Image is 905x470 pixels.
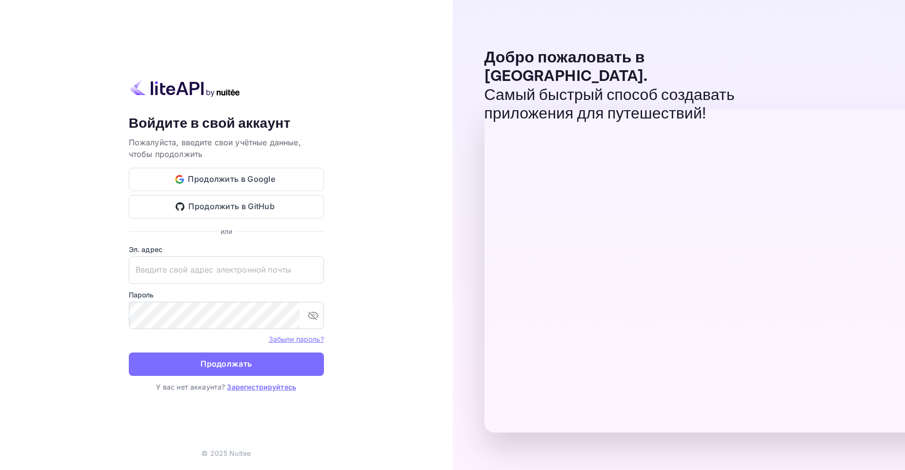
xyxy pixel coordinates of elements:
[188,173,275,186] ya-tr-span: Продолжить в Google
[129,115,291,133] ya-tr-span: Войдите в свой аккаунт
[227,383,296,391] a: Зарегистрируйтесь
[221,227,232,235] ya-tr-span: или
[156,383,225,391] ya-tr-span: У вас нет аккаунта?
[201,449,251,457] ya-tr-span: © 2025 Nuitee
[129,195,324,218] button: Продолжить в GitHub
[188,200,275,213] ya-tr-span: Продолжить в GitHub
[129,256,324,284] input: Введите свой адрес электронной почты
[129,245,162,254] ya-tr-span: Эл. адрес
[129,352,324,376] button: Продолжать
[129,291,154,299] ya-tr-span: Пароль
[129,168,324,191] button: Продолжить в Google
[201,357,252,371] ya-tr-span: Продолжать
[484,85,735,124] ya-tr-span: Самый быстрый способ создавать приложения для путешествий!
[303,306,323,325] button: переключить видимость пароля
[129,78,241,97] img: liteapi
[269,335,324,343] ya-tr-span: Забыли пароль?
[129,137,301,159] ya-tr-span: Пожалуйста, введите свои учётные данные, чтобы продолжить
[269,334,324,344] a: Забыли пароль?
[484,48,648,86] ya-tr-span: Добро пожаловать в [GEOGRAPHIC_DATA].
